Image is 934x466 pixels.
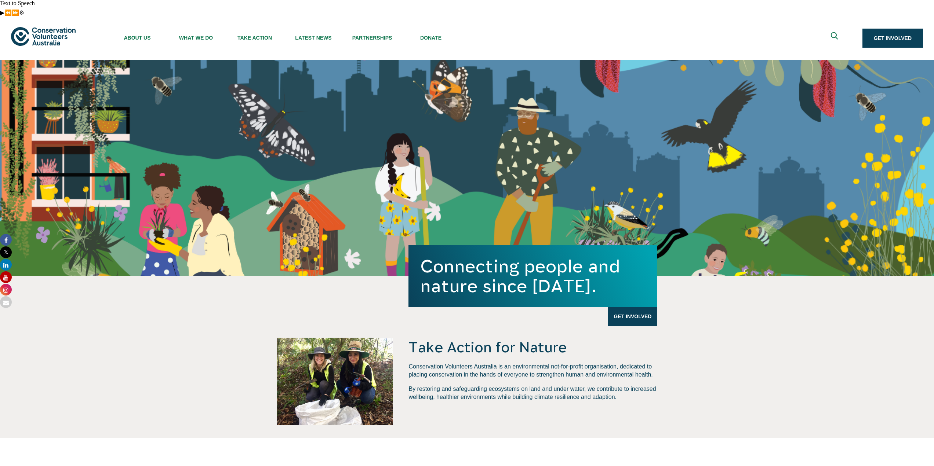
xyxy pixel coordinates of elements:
span: About Us [108,35,167,41]
img: logo.svg [11,27,76,46]
p: By restoring and safeguarding ecosystems on land and under water, we contribute to increased well... [408,385,657,401]
span: Expand search box [831,32,840,44]
button: Previous [4,10,12,16]
a: Get Involved [862,29,923,48]
span: Latest News [284,35,343,41]
span: Partnerships [343,35,401,41]
h4: Take Action for Nature [408,338,657,357]
p: Conservation Volunteers Australia is an environmental not-for-profit organisation, dedicated to p... [408,363,657,379]
a: Get Involved [608,307,657,326]
h1: Connecting people and nature since [DATE]. [420,256,646,296]
li: What We Do [167,16,225,60]
span: Donate [401,35,460,41]
button: Expand search box Close search box [826,29,844,47]
li: About Us [108,16,167,60]
li: Take Action [225,16,284,60]
span: What We Do [167,35,225,41]
span: Take Action [225,35,284,41]
button: Settings [19,10,24,16]
button: Forward [12,10,19,16]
